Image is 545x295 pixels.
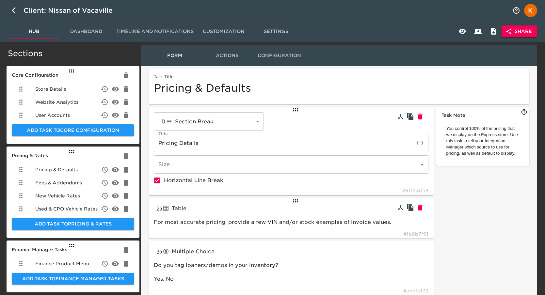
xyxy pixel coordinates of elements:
button: delete [107,107,123,123]
div: Drag to Reorder [66,148,75,156]
div: Finance Product Menu [12,257,134,270]
button: Share [502,25,537,38]
button: delete [97,107,112,123]
span: Dashboard [64,27,108,36]
button: delete [97,81,112,97]
button: Delete [415,112,425,121]
svg: Drag to Reorder [17,260,25,268]
button: delete [107,188,123,204]
button: delete [118,162,134,178]
span: Add Task to Finance Manager Tasks [17,275,129,283]
span: Used & CPO Vehicle Rates [35,206,98,212]
button: Show Conditional Rules [396,112,406,121]
h5: Sections [8,48,135,59]
button: Delete Section Core Configuration [121,70,131,80]
button: delete [118,94,134,110]
span: Share [507,27,532,36]
div: Fees & Addendums [12,176,134,189]
span: Fees & Addendums [35,179,82,186]
p: You control 100% of the pricing that we display on the Express store. Use this task to tell your ... [446,126,519,157]
span: Configuration [257,52,301,60]
button: View Hub [455,23,470,39]
button: delete [97,188,112,204]
span: Form [152,52,197,60]
button: delete [118,175,134,191]
h6: Pricing & Rates [12,152,134,160]
span: Finance Product Menu [35,260,89,267]
div: Pricing & Defaults [12,163,134,176]
button: delete [97,201,112,217]
div: Drag to Reorder [66,241,75,249]
div: Website Analytics [12,96,134,109]
div: Drag to Reorder [290,106,300,114]
div: ​ [154,155,428,174]
button: delete [118,81,134,97]
button: delete [107,201,123,217]
span: Multiple Choice [172,248,215,255]
button: delete [107,81,123,97]
span: Customization [201,27,246,36]
div: Drag to Reorder [290,197,300,205]
span: Horizontal Line Break [164,177,223,184]
button: Client View [470,23,486,39]
span: Hub [12,27,56,36]
div: Table [162,203,258,214]
svg: Optional note to help the user complete this task [521,109,527,115]
button: delete [118,201,134,217]
svg: Drag to Reorder [17,111,25,119]
svg: Drag to Reorder [17,98,25,106]
button: delete [118,256,134,272]
div: Used & CPO Vehicle Rates [12,202,134,215]
h6: Finance Manager Tasks [12,246,134,254]
button: Task Note:You control 100% of the pricing that we display on the Express store. Use this task to ... [436,107,529,166]
span: New Vehicle Rates [35,193,80,199]
svg: Drag to Reorder [17,166,25,174]
div: New Vehicle Rates [12,189,134,202]
span: Actions [205,52,249,60]
button: Show Conditional Rules [396,203,406,212]
button: delete [97,94,112,110]
button: Add Task toFinance Manager Tasks [12,273,134,285]
svg: Drag to Reorder [17,179,25,187]
div: Multiple Choice [162,246,258,257]
span: User Accounts [35,112,70,118]
button: delete [97,162,112,178]
span: Section Break [175,118,214,125]
button: Add Task toCore Configuration [12,124,134,136]
button: delete [97,256,112,272]
span: Website Analytics [35,99,78,105]
span: Timeline and Notifications [116,27,194,36]
button: delete [107,162,123,178]
button: delete [97,175,112,191]
h6: Task Note: [441,112,524,119]
label: Task Title [154,75,173,79]
button: Clone [406,112,415,121]
button: toggle password visibility [414,139,424,147]
button: Delete Section Pricing & Rates [121,151,131,161]
span: # aeb1af73 [403,287,428,294]
img: Profile [524,4,537,17]
button: Delete [415,203,425,212]
svg: Drag to Reorder [17,85,25,93]
span: Pricing & Defaults [35,166,78,173]
button: delete [118,188,134,204]
span: # fb6b7f91 [403,231,428,237]
span: Add Task to Pricing & Rates [17,220,129,228]
button: delete [107,256,123,272]
button: notifications [508,3,524,18]
div: User Accounts [12,109,134,122]
button: delete [107,94,123,110]
span: Settings [254,27,298,36]
button: Clone [406,203,415,212]
div: Section Break [165,112,264,131]
button: Delete Section Finance Manager Tasks [121,245,131,255]
div: Drag to Reorder [66,67,75,75]
h6: Core Configuration [12,71,134,80]
span: Store Details [35,86,66,92]
button: Add Task toPricing & Rates [12,218,134,230]
svg: Drag to Reorder [17,205,25,213]
span: # 6f0f30a8 [402,187,428,194]
button: delete [118,107,134,123]
span: Table [172,205,186,211]
span: Choose what kind of data can be entered [154,156,428,161]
